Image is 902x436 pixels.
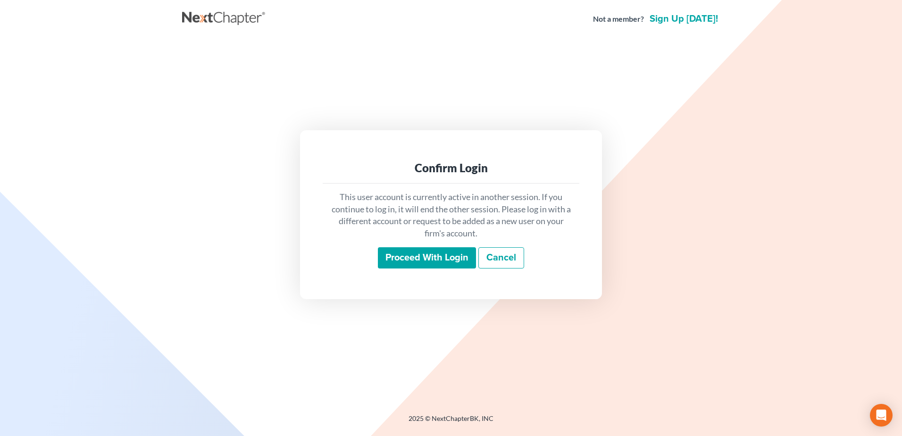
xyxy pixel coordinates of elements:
[330,160,572,176] div: Confirm Login
[182,414,720,431] div: 2025 © NextChapterBK, INC
[330,191,572,240] p: This user account is currently active in another session. If you continue to log in, it will end ...
[378,247,476,269] input: Proceed with login
[870,404,893,427] div: Open Intercom Messenger
[478,247,524,269] a: Cancel
[648,14,720,24] a: Sign up [DATE]!
[593,14,644,25] strong: Not a member?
